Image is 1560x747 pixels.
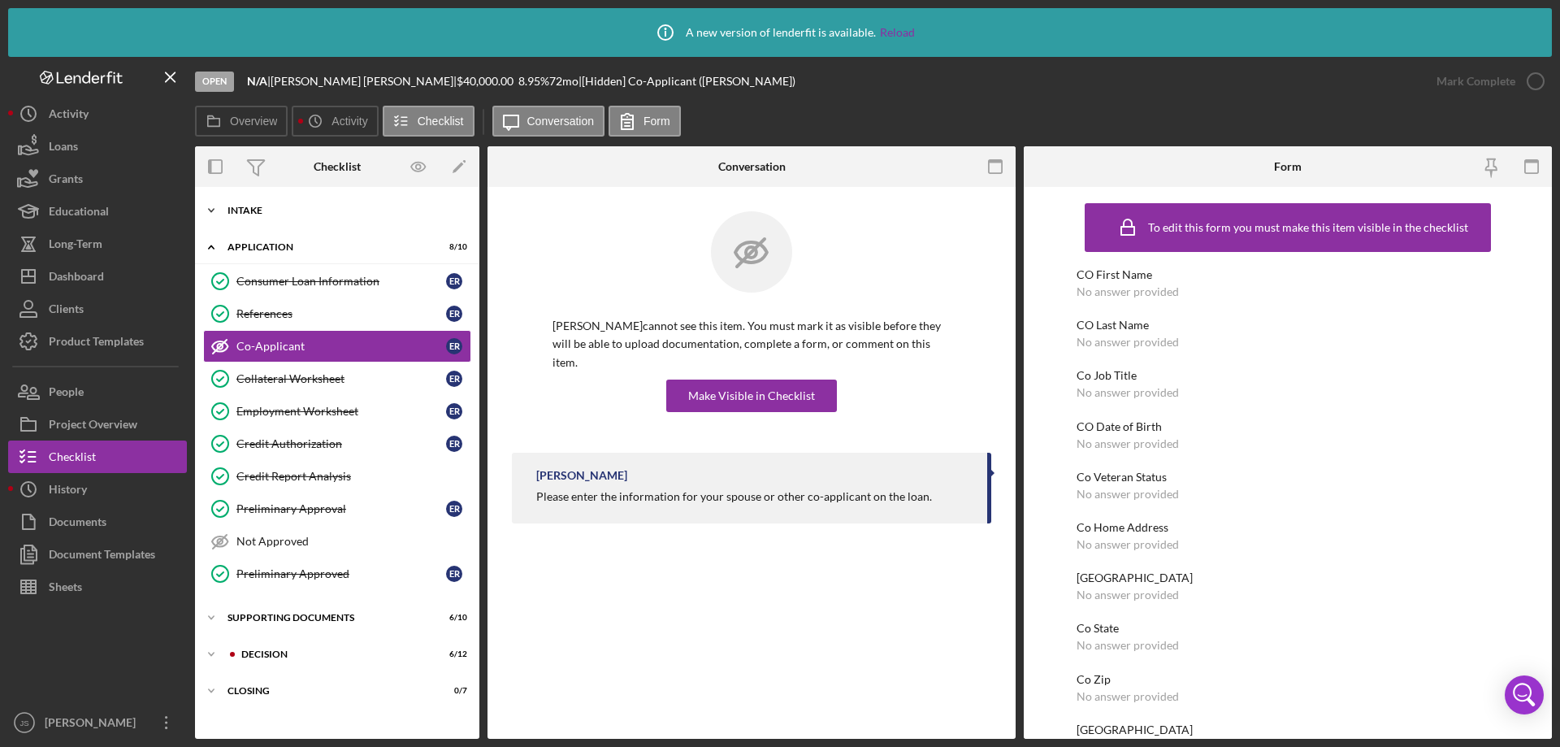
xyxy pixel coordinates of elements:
[195,72,234,92] div: Open
[1077,690,1179,703] div: No answer provided
[8,706,187,739] button: JS[PERSON_NAME]
[1077,538,1179,551] div: No answer provided
[527,115,595,128] label: Conversation
[203,428,471,460] a: Credit AuthorizationER
[578,75,795,88] div: | [Hidden] Co-Applicant ([PERSON_NAME])
[446,338,462,354] div: E R
[236,535,470,548] div: Not Approved
[8,441,187,473] button: Checklist
[8,376,187,408] button: People
[8,293,187,325] button: Clients
[438,649,467,659] div: 6 / 12
[49,506,106,542] div: Documents
[609,106,681,137] button: Form
[8,260,187,293] button: Dashboard
[203,460,471,493] a: Credit Report Analysis
[49,195,109,232] div: Educational
[49,408,137,445] div: Project Overview
[645,12,915,53] div: A new version of lenderfit is available.
[1077,319,1499,332] div: CO Last Name
[49,98,89,134] div: Activity
[8,473,187,506] button: History
[1505,675,1544,714] div: Open Intercom Messenger
[49,376,84,412] div: People
[1077,723,1499,736] div: [GEOGRAPHIC_DATA]
[49,473,87,510] div: History
[49,571,82,607] div: Sheets
[1077,336,1179,349] div: No answer provided
[230,115,277,128] label: Overview
[418,115,464,128] label: Checklist
[880,26,915,39] a: Reload
[536,469,627,482] div: [PERSON_NAME]
[49,538,155,575] div: Document Templates
[383,106,474,137] button: Checklist
[203,493,471,525] a: Preliminary ApprovalER
[8,228,187,260] a: Long-Term
[438,613,467,623] div: 6 / 10
[8,195,187,228] button: Educational
[203,525,471,558] a: Not Approved
[236,307,446,320] div: References
[8,538,187,571] a: Document Templates
[8,163,187,195] button: Grants
[8,506,187,538] button: Documents
[8,408,187,441] button: Project Overview
[718,160,786,173] div: Conversation
[552,317,951,371] p: [PERSON_NAME] cannot see this item. You must mark it as visible before they will be able to uploa...
[643,115,670,128] label: Form
[518,75,549,88] div: 8.95 %
[203,330,471,363] a: Co-ApplicantER
[1077,571,1499,584] div: [GEOGRAPHIC_DATA]
[331,115,367,128] label: Activity
[203,558,471,590] a: Preliminary ApprovedER
[19,719,28,727] text: JS
[438,242,467,252] div: 8 / 10
[203,395,471,428] a: Employment WorksheetER
[203,265,471,297] a: Consumer Loan InformationER
[236,567,446,580] div: Preliminary Approved
[236,502,446,515] div: Preliminary Approval
[1077,521,1499,534] div: Co Home Address
[49,441,96,477] div: Checklist
[1436,65,1515,98] div: Mark Complete
[247,74,267,88] b: N/A
[446,566,462,582] div: E R
[236,470,470,483] div: Credit Report Analysis
[8,571,187,603] button: Sheets
[49,325,144,362] div: Product Templates
[1077,268,1499,281] div: CO First Name
[8,130,187,163] button: Loans
[536,490,932,503] div: Please enter the information for your spouse or other co-applicant on the loan.
[446,306,462,322] div: E R
[271,75,457,88] div: [PERSON_NAME] [PERSON_NAME] |
[8,325,187,358] button: Product Templates
[49,293,84,329] div: Clients
[1077,285,1179,298] div: No answer provided
[1077,471,1499,484] div: Co Veteran Status
[49,228,102,264] div: Long-Term
[1077,386,1179,399] div: No answer provided
[203,363,471,395] a: Collateral WorksheetER
[688,380,815,412] div: Make Visible in Checklist
[195,106,288,137] button: Overview
[227,686,427,696] div: Closing
[446,371,462,387] div: E R
[446,403,462,419] div: E R
[1077,673,1499,686] div: Co Zip
[446,273,462,289] div: E R
[49,130,78,167] div: Loans
[1077,437,1179,450] div: No answer provided
[41,706,146,743] div: [PERSON_NAME]
[241,649,427,659] div: Decision
[446,501,462,517] div: E R
[203,297,471,330] a: ReferencesER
